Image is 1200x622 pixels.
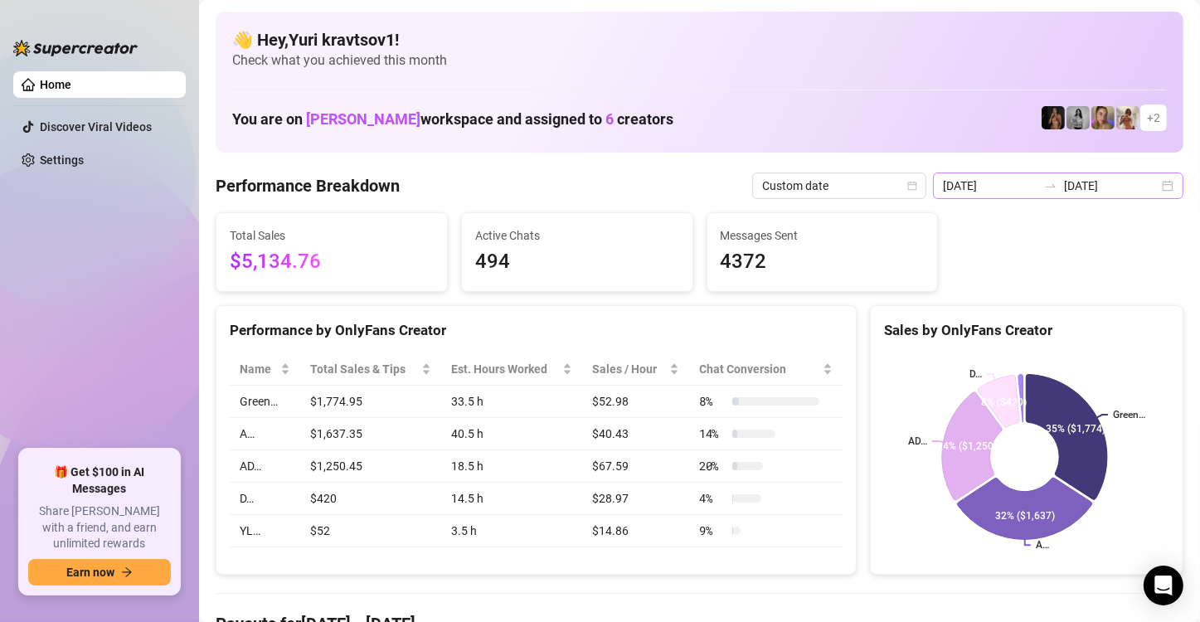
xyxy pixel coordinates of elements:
span: 6 [605,110,614,128]
img: A [1066,106,1090,129]
td: $28.97 [582,483,689,515]
span: 8 % [699,392,726,411]
span: Share [PERSON_NAME] with a friend, and earn unlimited rewards [28,503,171,552]
span: $5,134.76 [230,246,434,278]
a: Settings [40,153,84,167]
span: to [1044,179,1057,192]
span: Earn now [66,566,114,579]
input: Start date [943,177,1037,195]
td: 33.5 h [441,386,582,418]
td: $40.43 [582,418,689,450]
input: End date [1064,177,1159,195]
span: calendar [907,181,917,191]
img: D [1042,106,1065,129]
img: logo-BBDzfeDw.svg [13,40,138,56]
h4: Performance Breakdown [216,174,400,197]
td: $52 [300,515,440,547]
div: Performance by OnlyFans Creator [230,319,843,342]
td: 18.5 h [441,450,582,483]
td: 3.5 h [441,515,582,547]
span: 20 % [699,457,726,475]
span: Sales / Hour [592,360,666,378]
span: [PERSON_NAME] [306,110,420,128]
th: Name [230,353,300,386]
span: Name [240,360,277,378]
a: Home [40,78,71,91]
td: $1,774.95 [300,386,440,418]
th: Sales / Hour [582,353,689,386]
td: $52.98 [582,386,689,418]
span: Messages Sent [721,226,925,245]
td: 40.5 h [441,418,582,450]
span: Check what you achieved this month [232,51,1167,70]
td: YL… [230,515,300,547]
div: Est. Hours Worked [451,360,559,378]
text: Green… [1113,409,1145,420]
th: Chat Conversion [689,353,843,386]
td: $1,250.45 [300,450,440,483]
div: Open Intercom Messenger [1144,566,1183,605]
span: Active Chats [475,226,679,245]
h4: 👋 Hey, Yuri kravtsov1 ! [232,28,1167,51]
span: Total Sales [230,226,434,245]
text: D… [969,369,982,381]
span: Total Sales & Tips [310,360,417,378]
button: Earn nowarrow-right [28,559,171,586]
td: $14.86 [582,515,689,547]
span: 494 [475,246,679,278]
td: $420 [300,483,440,515]
span: 9 % [699,522,726,540]
td: $1,637.35 [300,418,440,450]
span: swap-right [1044,179,1057,192]
text: AD… [907,435,926,447]
th: Total Sales & Tips [300,353,440,386]
h1: You are on workspace and assigned to creators [232,110,673,129]
text: A… [1036,540,1049,552]
span: 4 % [699,489,726,508]
div: Sales by OnlyFans Creator [884,319,1169,342]
td: A… [230,418,300,450]
img: Green [1116,106,1139,129]
span: arrow-right [121,566,133,578]
td: D… [230,483,300,515]
span: + 2 [1147,109,1160,127]
span: 🎁 Get $100 in AI Messages [28,464,171,497]
td: $67.59 [582,450,689,483]
a: Discover Viral Videos [40,120,152,134]
span: Custom date [762,173,916,198]
td: AD… [230,450,300,483]
span: Chat Conversion [699,360,819,378]
span: 4372 [721,246,925,278]
img: Cherry [1091,106,1115,129]
span: 14 % [699,425,726,443]
td: 14.5 h [441,483,582,515]
td: Green… [230,386,300,418]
